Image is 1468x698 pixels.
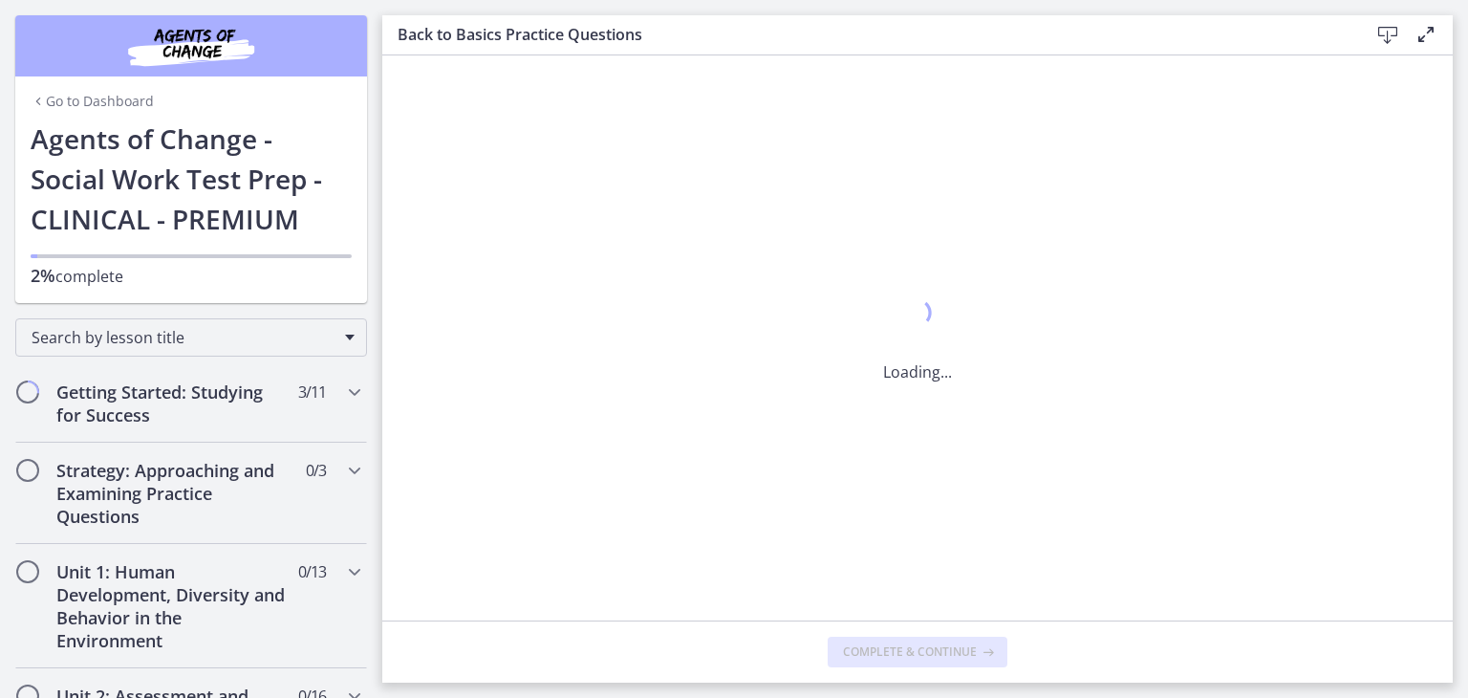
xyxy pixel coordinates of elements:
span: 3 / 11 [298,381,326,404]
span: Complete & continue [843,644,977,660]
span: Search by lesson title [32,327,335,348]
a: Go to Dashboard [31,92,154,111]
button: Complete & continue [828,637,1007,667]
span: 0 / 13 [298,560,326,583]
div: 1 [883,294,952,338]
h2: Unit 1: Human Development, Diversity and Behavior in the Environment [56,560,290,652]
div: Search by lesson title [15,318,367,357]
img: Agents of Change [76,23,306,69]
p: Loading... [883,360,952,383]
h1: Agents of Change - Social Work Test Prep - CLINICAL - PREMIUM [31,119,352,239]
span: 2% [31,264,55,287]
h3: Back to Basics Practice Questions [398,23,1338,46]
span: 0 / 3 [306,459,326,482]
h2: Getting Started: Studying for Success [56,381,290,426]
p: complete [31,264,352,288]
h2: Strategy: Approaching and Examining Practice Questions [56,459,290,528]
